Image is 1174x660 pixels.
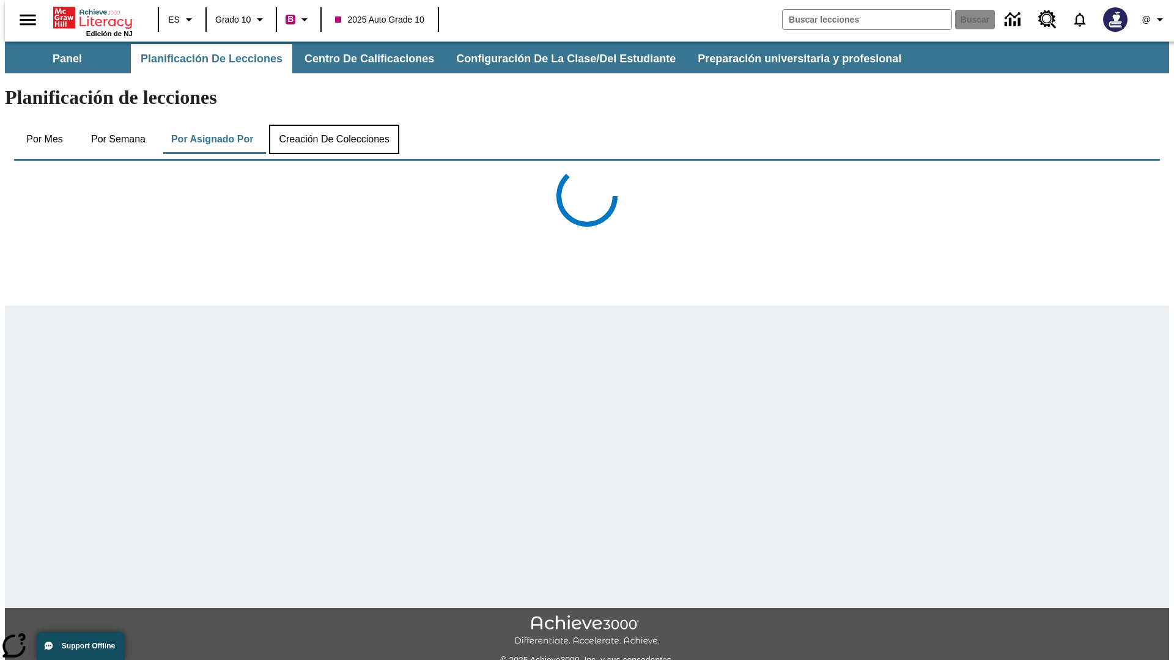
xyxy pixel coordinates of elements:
[281,9,317,31] button: Boost El color de la clase es rojo violeta. Cambiar el color de la clase.
[62,642,115,650] span: Support Offline
[287,12,293,27] span: B
[269,125,399,154] button: Creación de colecciones
[210,9,272,31] button: Grado: Grado 10, Elige un grado
[14,125,75,154] button: Por mes
[86,30,133,37] span: Edición de NJ
[688,44,911,73] button: Preparación universitaria y profesional
[168,13,180,26] span: ES
[5,42,1169,73] div: Subbarra de navegación
[10,2,46,38] button: Abrir el menú lateral
[131,44,292,73] button: Planificación de lecciones
[1031,3,1064,36] a: Centro de recursos, Se abrirá en una pestaña nueva.
[161,125,264,154] button: Por asignado por
[335,13,424,26] span: 2025 Auto Grade 10
[53,5,133,30] a: Portada
[997,3,1031,37] a: Centro de información
[6,44,128,73] button: Panel
[163,9,202,31] button: Lenguaje: ES, Selecciona un idioma
[37,632,125,660] button: Support Offline
[446,44,685,73] button: Configuración de la clase/del estudiante
[783,10,951,29] input: Buscar campo
[1103,7,1128,32] img: Avatar
[1142,13,1150,26] span: @
[5,86,1169,109] h1: Planificación de lecciones
[1096,4,1135,35] button: Escoja un nuevo avatar
[5,44,912,73] div: Subbarra de navegación
[53,4,133,37] div: Portada
[295,44,444,73] button: Centro de calificaciones
[81,125,155,154] button: Por semana
[215,13,251,26] span: Grado 10
[1064,4,1096,35] a: Notificaciones
[1135,9,1174,31] button: Perfil/Configuración
[514,615,660,647] img: Achieve3000 Differentiate Accelerate Achieve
